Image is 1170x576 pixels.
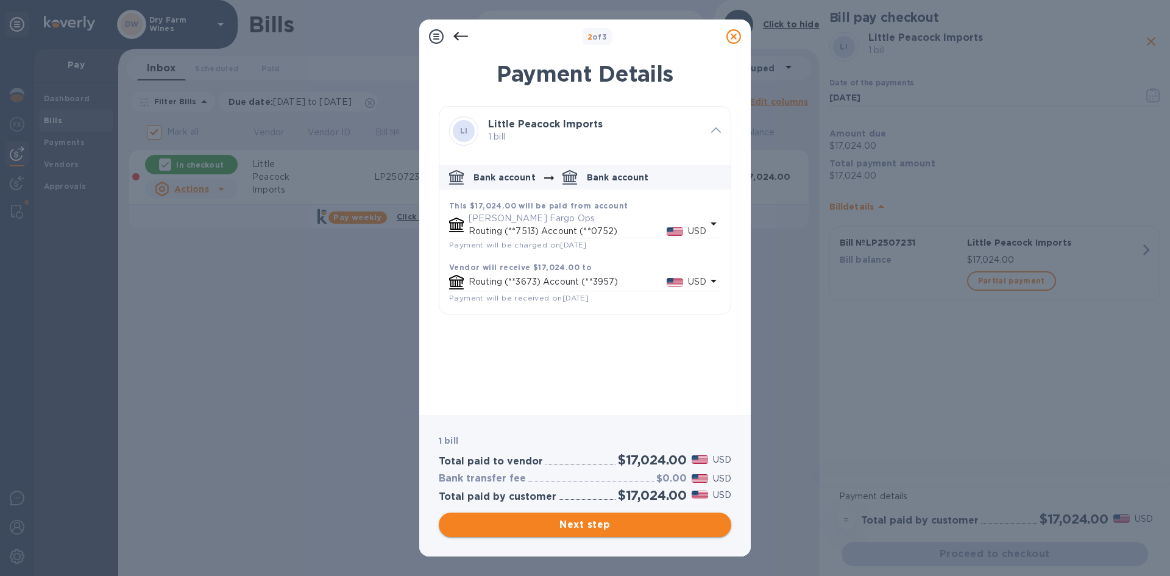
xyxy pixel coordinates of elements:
[449,201,628,210] b: This $17,024.00 will be paid from account
[713,453,731,466] p: USD
[469,276,667,288] p: Routing (**3673) Account (**3957)
[439,436,458,446] b: 1 bill
[439,513,731,537] button: Next step
[488,130,701,143] p: 1 bill
[439,491,556,503] h3: Total paid by customer
[460,126,468,135] b: LI
[667,227,683,236] img: USD
[449,240,587,249] span: Payment will be charged on [DATE]
[618,452,687,468] h2: $17,024.00
[713,489,731,502] p: USD
[713,472,731,485] p: USD
[618,488,687,503] h2: $17,024.00
[439,61,731,87] h1: Payment Details
[439,107,731,155] div: LILittle Peacock Imports 1 bill
[488,118,603,130] b: Little Peacock Imports
[469,225,667,238] p: Routing (**7513) Account (**0752)
[656,473,687,485] h3: $0.00
[688,225,706,238] p: USD
[448,517,721,532] span: Next step
[692,455,708,464] img: USD
[692,474,708,483] img: USD
[439,160,731,314] div: default-method
[587,32,592,41] span: 2
[449,293,589,302] span: Payment will be received on [DATE]
[688,276,706,288] p: USD
[473,171,536,183] p: Bank account
[449,263,592,272] b: Vendor will receive $17,024.00 to
[667,278,683,286] img: USD
[692,491,708,499] img: USD
[469,212,706,225] p: [PERSON_NAME] Fargo Ops
[587,32,608,41] b: of 3
[439,473,526,485] h3: Bank transfer fee
[587,171,649,183] p: Bank account
[439,456,543,468] h3: Total paid to vendor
